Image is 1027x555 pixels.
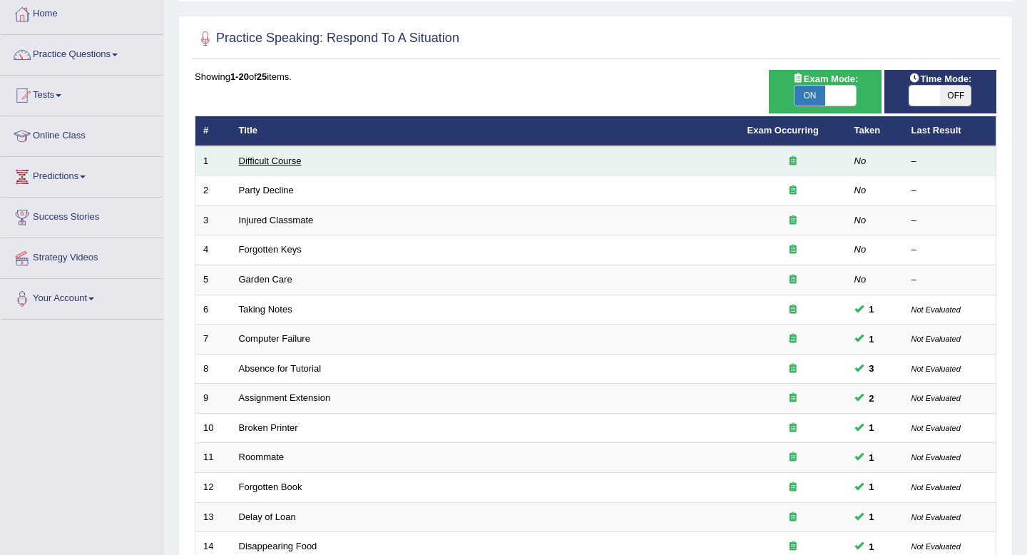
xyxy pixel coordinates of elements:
b: 1-20 [230,71,249,82]
b: 25 [257,71,267,82]
div: Exam occurring question [747,332,839,346]
div: Exam occurring question [747,481,839,494]
div: Exam occurring question [747,392,839,405]
div: Exam occurring question [747,362,839,376]
td: 1 [195,146,231,176]
div: Exam occurring question [747,214,839,228]
a: Injured Classmate [239,215,314,225]
small: Not Evaluated [911,424,961,432]
em: No [854,156,867,166]
div: Showing of items. [195,70,996,83]
a: Disappearing Food [239,541,317,551]
td: 12 [195,472,231,502]
em: No [854,244,867,255]
td: 9 [195,384,231,414]
a: Forgotten Book [239,482,302,492]
em: No [854,185,867,195]
a: Difficult Course [239,156,302,166]
a: Exam Occurring [747,125,819,136]
span: You can still take this question [864,479,880,494]
div: – [911,273,988,287]
div: Exam occurring question [747,422,839,435]
small: Not Evaluated [911,305,961,314]
div: – [911,214,988,228]
em: No [854,274,867,285]
a: Party Decline [239,185,294,195]
small: Not Evaluated [911,453,961,462]
small: Not Evaluated [911,513,961,521]
th: # [195,116,231,146]
td: 4 [195,235,231,265]
td: 2 [195,176,231,206]
span: You can still take this question [864,361,880,376]
small: Not Evaluated [911,542,961,551]
a: Roommate [239,452,285,462]
div: Show exams occurring in exams [769,70,881,113]
td: 6 [195,295,231,325]
span: You can still take this question [864,450,880,465]
div: Exam occurring question [747,451,839,464]
td: 3 [195,205,231,235]
span: ON [794,86,825,106]
div: Exam occurring question [747,303,839,317]
td: 5 [195,265,231,295]
th: Title [231,116,740,146]
td: 10 [195,413,231,443]
small: Not Evaluated [911,483,961,492]
td: 8 [195,354,231,384]
span: You can still take this question [864,539,880,554]
small: Not Evaluated [911,365,961,373]
span: Time Mode: [903,71,977,86]
td: 13 [195,502,231,532]
h2: Practice Speaking: Respond To A Situation [195,28,459,49]
a: Tests [1,76,163,111]
div: Exam occurring question [747,511,839,524]
span: OFF [940,86,971,106]
a: Predictions [1,157,163,193]
div: – [911,155,988,168]
a: Broken Printer [239,422,298,433]
a: Computer Failure [239,333,310,344]
span: You can still take this question [864,509,880,524]
em: No [854,215,867,225]
th: Last Result [904,116,996,146]
span: You can still take this question [864,332,880,347]
td: 7 [195,325,231,355]
div: Exam occurring question [747,243,839,257]
a: Forgotten Keys [239,244,302,255]
div: Exam occurring question [747,540,839,554]
small: Not Evaluated [911,394,961,402]
th: Taken [847,116,904,146]
a: Garden Care [239,274,292,285]
div: Exam occurring question [747,273,839,287]
span: You can still take this question [864,391,880,406]
a: Success Stories [1,198,163,233]
a: Online Class [1,116,163,152]
a: Assignment Extension [239,392,331,403]
small: Not Evaluated [911,335,961,343]
a: Practice Questions [1,35,163,71]
td: 11 [195,443,231,473]
span: Exam Mode: [787,71,864,86]
a: Delay of Loan [239,511,296,522]
a: Strategy Videos [1,238,163,274]
div: Exam occurring question [747,155,839,168]
span: You can still take this question [864,420,880,435]
div: – [911,243,988,257]
span: You can still take this question [864,302,880,317]
a: Your Account [1,279,163,315]
div: Exam occurring question [747,184,839,198]
a: Taking Notes [239,304,292,315]
a: Absence for Tutorial [239,363,322,374]
div: – [911,184,988,198]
